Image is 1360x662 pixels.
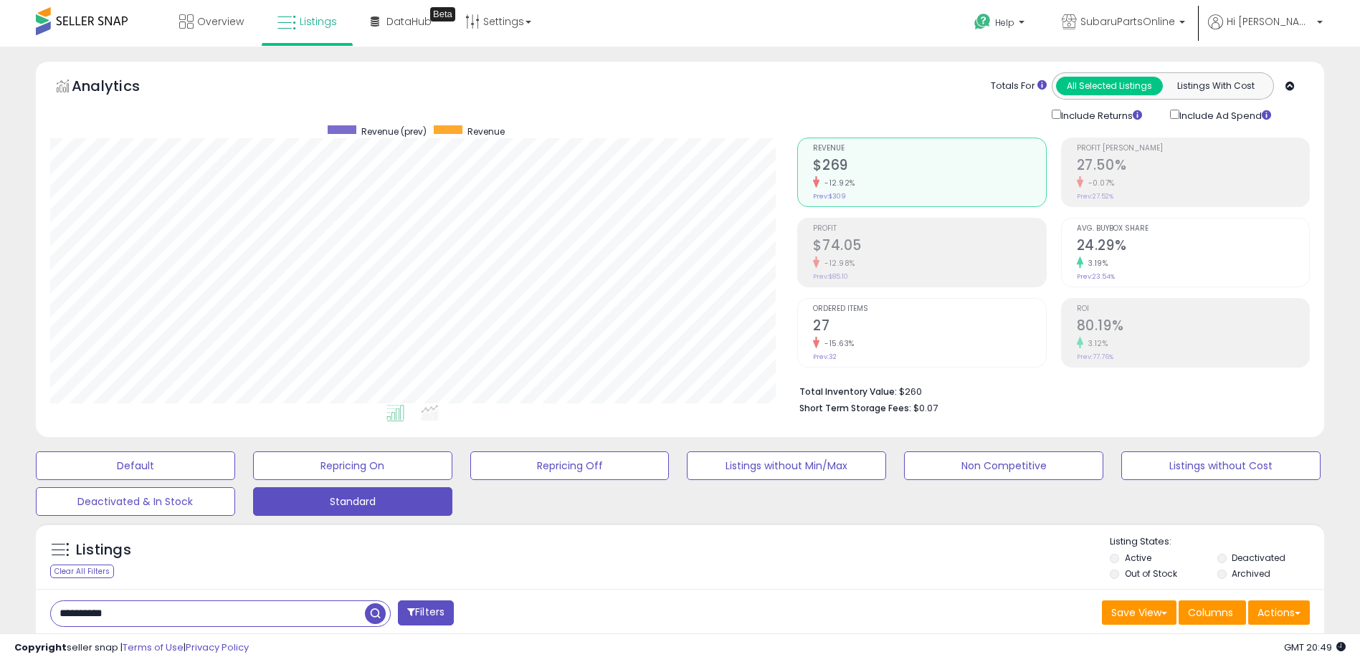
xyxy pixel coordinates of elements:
[1077,145,1309,153] span: Profit [PERSON_NAME]
[1162,77,1269,95] button: Listings With Cost
[904,451,1103,480] button: Non Competitive
[1077,352,1113,361] small: Prev: 77.76%
[470,451,670,480] button: Repricing Off
[813,272,848,281] small: Prev: $85.10
[1208,14,1323,47] a: Hi [PERSON_NAME]
[813,305,1045,313] span: Ordered Items
[813,352,837,361] small: Prev: 32
[197,14,244,29] span: Overview
[1227,14,1313,29] span: Hi [PERSON_NAME]
[799,385,897,398] b: Total Inventory Value:
[1077,157,1309,176] h2: 27.50%
[72,76,168,100] h5: Analytics
[1083,178,1115,188] small: -0.07%
[1083,338,1108,349] small: 3.12%
[1248,600,1310,625] button: Actions
[1121,451,1321,480] button: Listings without Cost
[913,401,938,415] span: $0.07
[1125,552,1151,564] label: Active
[799,382,1299,399] li: $260
[123,641,184,654] a: Terms of Use
[300,14,337,29] span: Listings
[1179,600,1246,625] button: Columns
[1110,535,1324,549] p: Listing States:
[813,192,846,201] small: Prev: $309
[819,178,855,188] small: -12.92%
[991,80,1047,93] div: Totals For
[813,237,1045,256] h2: $74.05
[1077,225,1309,233] span: Avg. Buybox Share
[1056,77,1163,95] button: All Selected Listings
[36,451,235,480] button: Default
[253,451,452,480] button: Repricing On
[813,317,1045,337] h2: 27
[1041,107,1159,123] div: Include Returns
[253,487,452,516] button: Standard
[76,540,131,560] h5: Listings
[1125,567,1177,580] label: Out of Stock
[14,641,67,654] strong: Copyright
[1080,14,1175,29] span: SubaruPartsOnline
[813,225,1045,233] span: Profit
[974,13,992,31] i: Get Help
[1232,552,1285,564] label: Deactivated
[1284,641,1346,654] span: 2025-08-12 20:49 GMT
[50,565,114,578] div: Clear All Filters
[467,125,505,138] span: Revenue
[1077,305,1309,313] span: ROI
[819,338,855,349] small: -15.63%
[36,487,235,516] button: Deactivated & In Stock
[386,14,432,29] span: DataHub
[398,600,454,625] button: Filters
[14,641,249,655] div: seller snap | |
[1188,605,1233,620] span: Columns
[1159,107,1294,123] div: Include Ad Spend
[186,641,249,654] a: Privacy Policy
[687,451,886,480] button: Listings without Min/Max
[813,145,1045,153] span: Revenue
[1077,237,1309,256] h2: 24.29%
[819,258,855,269] small: -12.98%
[361,125,427,138] span: Revenue (prev)
[1232,567,1270,580] label: Archived
[430,7,455,21] div: Tooltip anchor
[1102,600,1176,625] button: Save View
[1077,272,1115,281] small: Prev: 23.54%
[1077,317,1309,337] h2: 80.19%
[813,157,1045,176] h2: $269
[963,2,1039,47] a: Help
[1083,258,1108,269] small: 3.19%
[799,402,911,414] b: Short Term Storage Fees:
[1077,192,1113,201] small: Prev: 27.52%
[995,16,1014,29] span: Help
